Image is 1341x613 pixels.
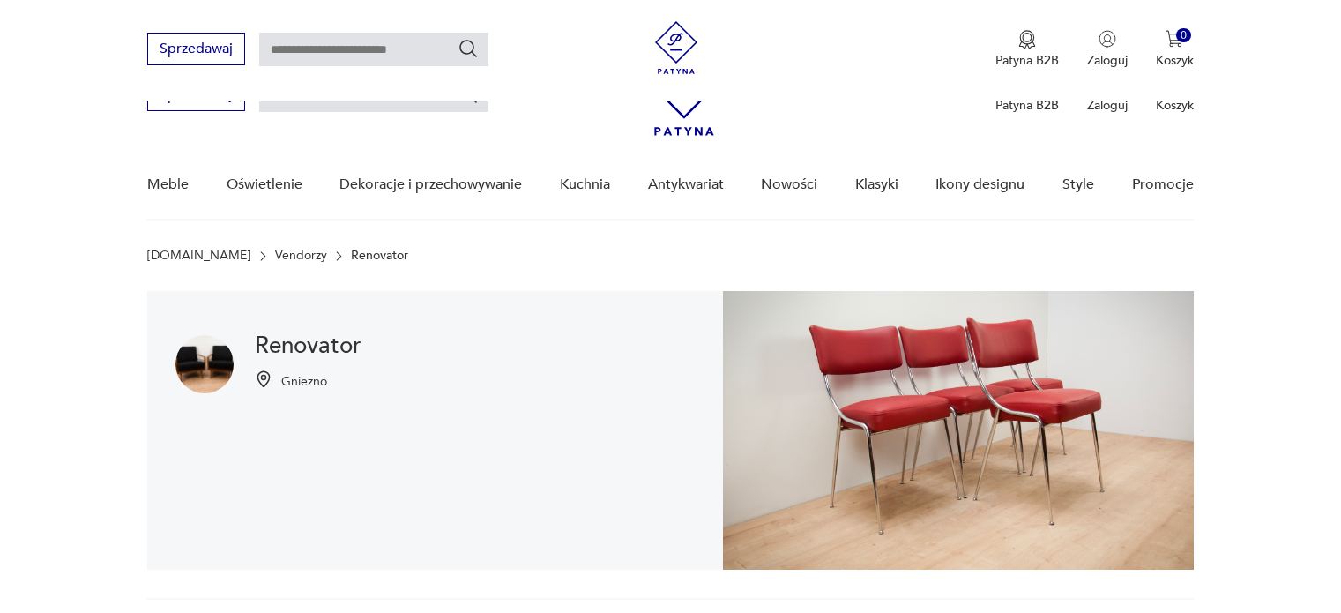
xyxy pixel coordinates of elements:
[1062,151,1094,219] a: Style
[855,151,898,219] a: Klasyki
[1018,30,1036,49] img: Ikona medalu
[275,249,327,263] a: Vendorzy
[935,151,1024,219] a: Ikony designu
[458,38,479,59] button: Szukaj
[560,151,610,219] a: Kuchnia
[995,30,1059,69] a: Ikona medaluPatyna B2B
[227,151,302,219] a: Oświetlenie
[650,21,703,74] img: Patyna - sklep z meblami i dekoracjami vintage
[995,52,1059,69] p: Patyna B2B
[175,335,234,393] img: Renovator
[1087,52,1128,69] p: Zaloguj
[147,33,245,65] button: Sprzedawaj
[1087,97,1128,114] p: Zaloguj
[1176,28,1191,43] div: 0
[255,335,361,356] h1: Renovator
[339,151,522,219] a: Dekoracje i przechowywanie
[1156,52,1194,69] p: Koszyk
[1156,97,1194,114] p: Koszyk
[761,151,817,219] a: Nowości
[995,30,1059,69] button: Patyna B2B
[147,44,245,56] a: Sprzedawaj
[281,373,327,390] p: Gniezno
[995,97,1059,114] p: Patyna B2B
[648,151,724,219] a: Antykwariat
[255,370,272,388] img: Ikonka pinezki mapy
[1156,30,1194,69] button: 0Koszyk
[147,151,189,219] a: Meble
[147,249,250,263] a: [DOMAIN_NAME]
[351,249,408,263] p: Renovator
[1166,30,1183,48] img: Ikona koszyka
[1132,151,1194,219] a: Promocje
[147,90,245,102] a: Sprzedawaj
[1099,30,1116,48] img: Ikonka użytkownika
[1087,30,1128,69] button: Zaloguj
[723,291,1194,570] img: Renovator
